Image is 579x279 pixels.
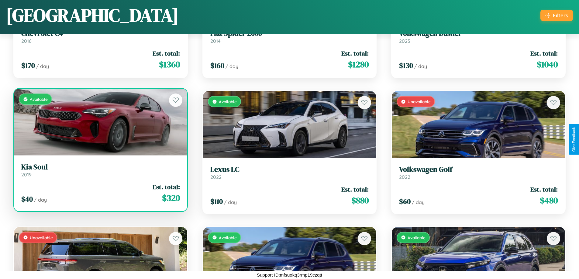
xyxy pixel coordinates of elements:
[530,49,558,58] span: Est. total:
[153,182,180,191] span: Est. total:
[30,235,53,240] span: Unavailable
[6,3,179,28] h1: [GEOGRAPHIC_DATA]
[36,63,49,69] span: / day
[153,49,180,58] span: Est. total:
[572,127,576,152] div: Give Feedback
[210,38,221,44] span: 2014
[21,38,32,44] span: 2016
[399,165,558,174] h3: Volkswagen Golf
[21,60,35,70] span: $ 170
[399,29,558,38] h3: Volkswagen Dasher
[210,165,369,180] a: Lexus LC2022
[21,163,180,172] h3: Kia Soul
[162,192,180,204] span: $ 320
[21,29,180,38] h3: Chevrolet C4
[537,58,558,70] span: $ 1040
[226,63,238,69] span: / day
[257,271,322,279] p: Support ID: mfsuokq3rmp19czqtt
[210,29,369,44] a: Fiat Spider 20002014
[224,199,237,205] span: / day
[21,29,180,44] a: Chevrolet C42016
[399,174,410,180] span: 2022
[21,172,32,178] span: 2019
[21,163,180,178] a: Kia Soul2019
[399,165,558,180] a: Volkswagen Golf2022
[540,194,558,206] span: $ 480
[399,196,411,206] span: $ 60
[219,235,237,240] span: Available
[399,38,410,44] span: 2023
[210,165,369,174] h3: Lexus LC
[210,196,223,206] span: $ 110
[408,99,431,104] span: Unavailable
[351,194,369,206] span: $ 880
[210,174,222,180] span: 2022
[412,199,425,205] span: / day
[348,58,369,70] span: $ 1280
[30,97,48,102] span: Available
[408,235,426,240] span: Available
[399,60,413,70] span: $ 130
[341,49,369,58] span: Est. total:
[341,185,369,194] span: Est. total:
[530,185,558,194] span: Est. total:
[210,60,224,70] span: $ 160
[553,12,568,19] div: Filters
[414,63,427,69] span: / day
[399,29,558,44] a: Volkswagen Dasher2023
[540,10,573,21] button: Filters
[34,197,47,203] span: / day
[21,194,33,204] span: $ 40
[219,99,237,104] span: Available
[159,58,180,70] span: $ 1360
[210,29,369,38] h3: Fiat Spider 2000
